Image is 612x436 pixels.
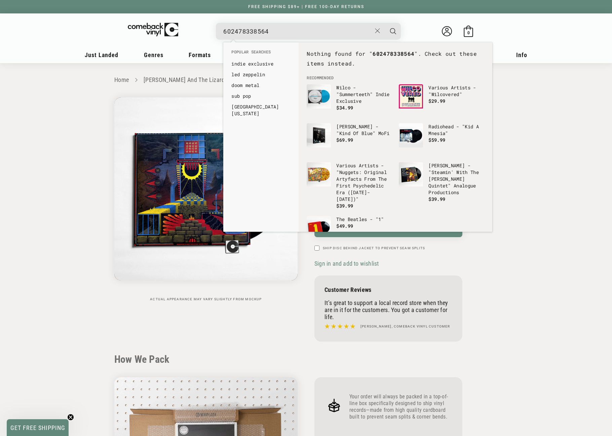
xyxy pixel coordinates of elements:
[399,123,484,156] a: Radiohead - "Kid A Mnesia" Radiohead - "Kid A Mnesia" $59.99
[189,51,211,58] span: Formats
[385,23,401,40] button: Search
[428,137,445,143] span: $59.99
[114,97,298,301] media-gallery: Gallery Viewer
[231,60,291,67] a: indie exclusive
[336,203,353,209] span: $39.99
[314,260,379,267] span: Sign in and add to wishlist
[231,93,291,99] a: sub pop
[428,98,445,104] span: $29.99
[231,71,291,78] a: led zeppelin
[307,49,484,69] p: Nothing found for " ". Check out these items instead.
[428,84,484,98] p: Various Artists - "Wilcovered"
[85,51,118,58] span: Just Landed
[307,84,331,108] img: Wilco - "Summerteeth" Indie Exclusive
[336,162,392,203] p: Various Artists - "Nuggets: Original Artyfacts From The First Psychedelic Era ([DATE]-[DATE])"
[241,4,371,9] a: FREE SHIPPING $89+ | FREE 100-DAY RETURNS
[223,42,299,122] div: Popular Searches
[303,81,395,120] li: no_result_products: Wilco - "Summerteeth" Indie Exclusive
[307,162,392,209] a: Various Artists - "Nuggets: Original Artyfacts From The First Psychedelic Era (1965-1968)" Variou...
[399,84,484,117] a: Various Artists - "Wilcovered" Various Artists - "Wilcovered" $29.99
[307,123,331,147] img: Miles Davis - "Kind Of Blue" MoFi
[373,50,414,57] strong: 602478338564
[114,353,498,365] h2: How We Pack
[299,42,492,232] div: Recommended
[228,101,294,119] li: no_result_suggestions: hotel california
[303,49,488,75] div: No Results
[228,69,294,80] li: no_result_suggestions: led zeppelin
[7,419,69,436] div: GET FREE SHIPPINGClose teaser
[399,84,423,108] img: Various Artists - "Wilcovered"
[303,159,395,213] li: no_result_products: Various Artists - "Nuggets: Original Artyfacts From The First Psychedelic Era...
[324,322,355,331] img: star5.svg
[114,297,298,301] p: Actual appearance may vary slightly from mockup
[303,120,395,159] li: no_result_products: Miles Davis - "Kind Of Blue" MoFi
[228,91,294,101] li: no_result_suggestions: sub pop
[336,137,353,143] span: $69.99
[314,260,381,267] button: Sign in and add to wishlist
[144,76,324,83] a: [PERSON_NAME] And The Lizard Wizard - "Polygondwanaland" Standard
[428,123,484,137] p: Radiohead - "Kid A Mnesia"
[307,84,392,117] a: Wilco - "Summerteeth" Indie Exclusive Wilco - "Summerteeth" Indie Exclusive $34.99
[428,196,445,202] span: $39.99
[467,30,470,35] span: 0
[114,76,129,83] a: Home
[324,286,452,293] p: Customer Reviews
[336,104,353,111] span: $34.99
[349,393,452,420] p: Your order will always be packed in a top-of-line box specifically designed to ship vinyl records...
[516,51,527,58] span: Info
[395,81,488,120] li: no_result_products: Various Artists - "Wilcovered"
[395,120,488,159] li: no_result_products: Radiohead - "Kid A Mnesia"
[231,82,291,89] a: doom metal
[231,103,291,117] a: [GEOGRAPHIC_DATA][US_STATE]
[336,123,392,137] p: [PERSON_NAME] - "Kind Of Blue" MoFi
[336,84,392,104] p: Wilco - "Summerteeth" Indie Exclusive
[399,162,423,186] img: Miles Davis - "Steamin' With The Miles Davis Quintet" Analogue Productions
[307,216,331,240] img: The Beatles - "1"
[395,159,488,206] li: no_result_products: Miles Davis - "Steamin' With The Miles Davis Quintet" Analogue Productions
[324,396,344,415] img: Frame_4.png
[336,216,392,223] p: The Beatles - "1"
[323,246,425,251] label: Ship Disc Behind Jacket To Prevent Seam Splits
[228,58,294,69] li: no_result_suggestions: indie exclusive
[144,51,163,58] span: Genres
[307,216,392,248] a: The Beatles - "1" The Beatles - "1" $49.99
[10,424,65,431] span: GET FREE SHIPPING
[216,23,401,40] div: Search
[228,49,294,58] li: Popular Searches
[428,162,484,196] p: [PERSON_NAME] - "Steamin' With The [PERSON_NAME] Quintet" Analogue Productions
[303,75,488,81] li: Recommended
[223,25,372,38] input: When autocomplete results are available use up and down arrows to review and enter to select
[67,414,74,421] button: Close teaser
[324,299,452,320] p: It’s great to support a local record store when they are in it for the customers. You got a custo...
[336,223,353,229] span: $49.99
[399,123,423,147] img: Radiohead - "Kid A Mnesia"
[372,24,384,38] button: Close
[307,123,392,156] a: Miles Davis - "Kind Of Blue" MoFi [PERSON_NAME] - "Kind Of Blue" MoFi $69.99
[228,80,294,91] li: no_result_suggestions: doom metal
[399,162,484,203] a: Miles Davis - "Steamin' With The Miles Davis Quintet" Analogue Productions [PERSON_NAME] - "Steam...
[360,324,450,329] h4: [PERSON_NAME], Comeback Vinyl customer
[307,162,331,186] img: Various Artists - "Nuggets: Original Artyfacts From The First Psychedelic Era (1965-1968)"
[114,75,498,85] nav: breadcrumbs
[303,213,395,252] li: no_result_products: The Beatles - "1"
